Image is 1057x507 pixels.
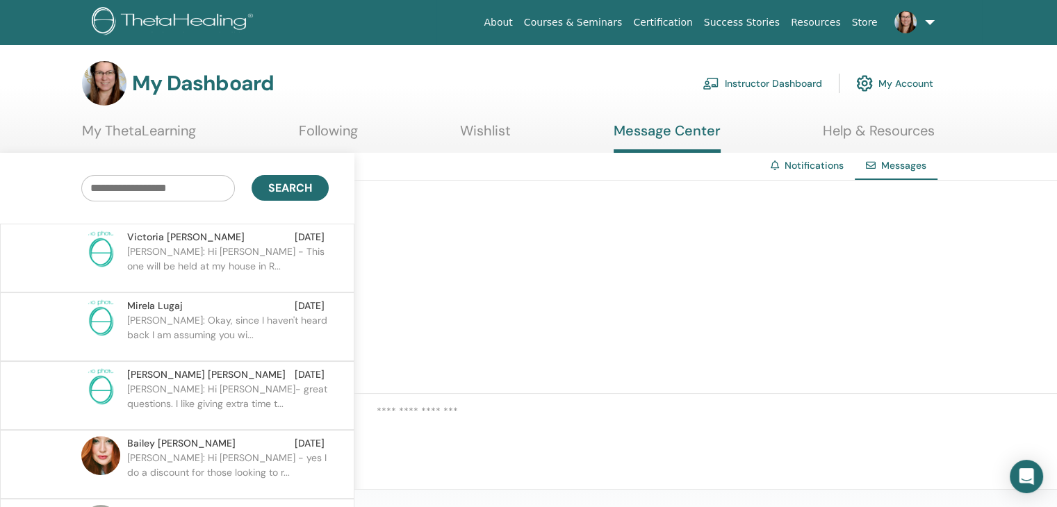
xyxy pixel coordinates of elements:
[823,122,935,149] a: Help & Resources
[127,313,329,355] p: [PERSON_NAME]: Okay, since I haven't heard back I am assuming you wi...
[881,159,926,172] span: Messages
[295,299,325,313] span: [DATE]
[460,122,511,149] a: Wishlist
[127,299,183,313] span: Mirela Lugaj
[295,367,325,382] span: [DATE]
[698,10,785,35] a: Success Stories
[127,451,329,492] p: [PERSON_NAME]: Hi [PERSON_NAME] - yes I do a discount for those looking to r...
[785,159,844,172] a: Notifications
[81,436,120,475] img: default.jpg
[82,61,126,106] img: default.jpg
[703,77,719,90] img: chalkboard-teacher.svg
[127,367,286,382] span: [PERSON_NAME] [PERSON_NAME]
[81,367,120,406] img: no-photo.png
[894,11,917,33] img: default.jpg
[846,10,883,35] a: Store
[1010,460,1043,493] div: Open Intercom Messenger
[856,68,933,99] a: My Account
[299,122,358,149] a: Following
[127,436,236,451] span: Bailey [PERSON_NAME]
[614,122,721,153] a: Message Center
[81,230,120,269] img: no-photo.png
[856,72,873,95] img: cog.svg
[703,68,822,99] a: Instructor Dashboard
[127,230,245,244] span: Victoria [PERSON_NAME]
[295,230,325,244] span: [DATE]
[127,244,329,286] p: [PERSON_NAME]: Hi [PERSON_NAME] - This one will be held at my house in R...
[785,10,846,35] a: Resources
[92,7,258,38] img: logo.png
[81,299,120,338] img: no-photo.png
[132,71,274,96] h3: My Dashboard
[628,10,698,35] a: Certification
[127,382,329,424] p: [PERSON_NAME]: Hi [PERSON_NAME]- great questions. I like giving extra time t...
[518,10,628,35] a: Courses & Seminars
[268,181,312,195] span: Search
[252,175,329,201] button: Search
[478,10,518,35] a: About
[295,436,325,451] span: [DATE]
[82,122,196,149] a: My ThetaLearning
